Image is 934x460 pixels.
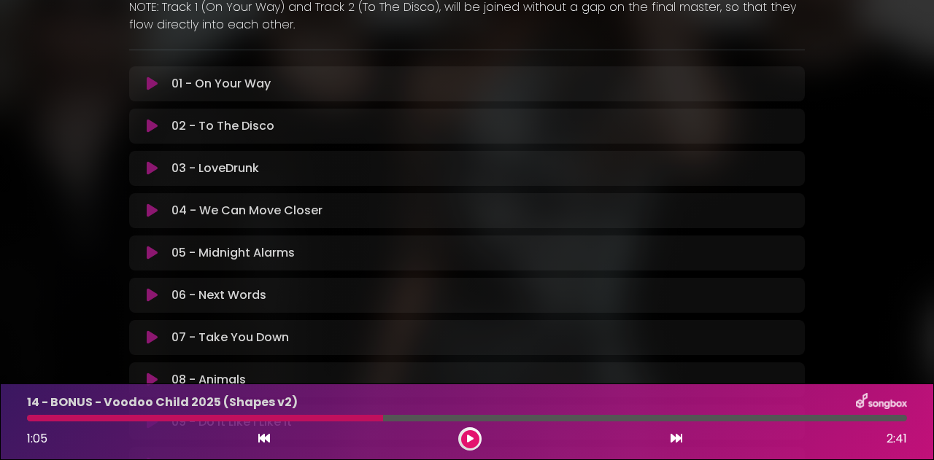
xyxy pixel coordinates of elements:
p: 14 - BONUS - Voodoo Child 2025 (Shapes v2) [27,394,298,411]
p: 05 - Midnight Alarms [171,244,295,262]
p: 08 - Animals [171,371,246,389]
p: 04 - We Can Move Closer [171,202,323,219]
p: 03 - LoveDrunk [171,160,259,177]
img: songbox-logo-white.png [856,393,907,412]
span: 2:41 [887,430,907,448]
span: 1:05 [27,430,47,447]
p: 01 - On Your Way [171,75,271,93]
p: 06 - Next Words [171,286,266,304]
p: 07 - Take You Down [171,329,289,346]
p: 02 - To The Disco [171,117,274,135]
